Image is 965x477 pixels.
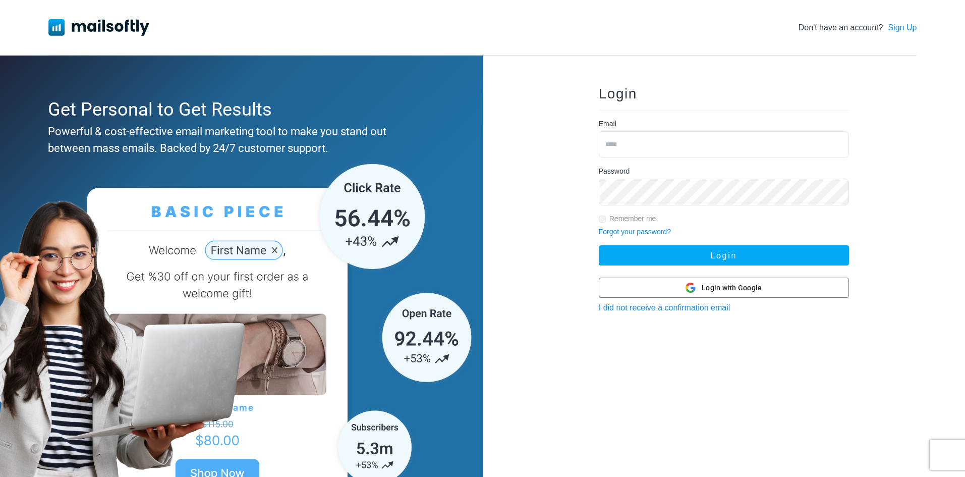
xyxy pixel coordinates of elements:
[599,119,616,129] label: Email
[48,123,430,156] div: Powerful & cost-effective email marketing tool to make you stand out between mass emails. Backed ...
[599,86,637,101] span: Login
[599,278,849,298] button: Login with Google
[599,166,630,177] label: Password
[799,22,917,34] div: Don't have an account?
[702,283,762,293] span: Login with Google
[599,303,730,312] a: I did not receive a confirmation email
[609,214,656,224] label: Remember me
[599,228,671,236] a: Forgot your password?
[48,19,149,35] img: Mailsoftly
[888,22,917,34] a: Sign Up
[48,96,430,123] div: Get Personal to Get Results
[599,245,849,266] button: Login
